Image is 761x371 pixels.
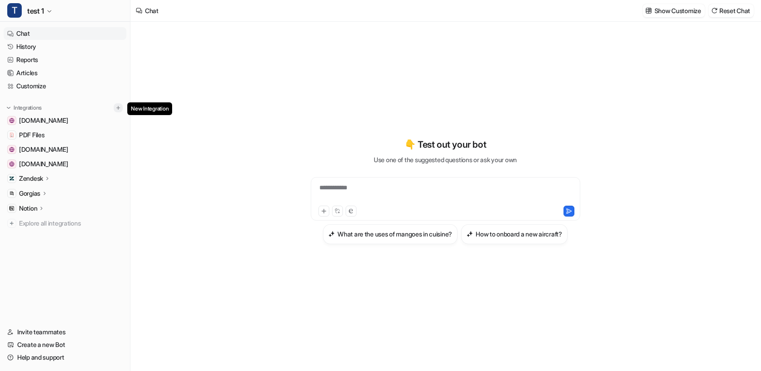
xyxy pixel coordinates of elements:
[7,3,22,18] span: T
[9,147,14,152] img: www.cardekho.com
[643,4,705,17] button: Show Customize
[328,231,335,237] img: What are the uses of mangoes in cuisine?
[19,174,43,183] p: Zendesk
[4,103,44,112] button: Integrations
[708,4,754,17] button: Reset Chat
[127,102,172,115] span: New Integration
[9,161,14,167] img: support.coursiv.io
[4,129,126,141] a: PDF FilesPDF Files
[19,216,123,231] span: Explore all integrations
[4,67,126,79] a: Articles
[323,224,458,244] button: What are the uses of mangoes in cuisine?What are the uses of mangoes in cuisine?
[4,53,126,66] a: Reports
[467,231,473,237] img: How to onboard a new aircraft?
[4,114,126,127] a: support.bikesonline.com.au[DOMAIN_NAME]
[711,7,718,14] img: reset
[9,176,14,181] img: Zendesk
[19,116,68,125] span: [DOMAIN_NAME]
[645,7,652,14] img: customize
[19,204,37,213] p: Notion
[9,118,14,123] img: support.bikesonline.com.au
[9,206,14,211] img: Notion
[655,6,701,15] p: Show Customize
[9,132,14,138] img: PDF Files
[476,229,562,239] h3: How to onboard a new aircraft?
[4,217,126,230] a: Explore all integrations
[4,143,126,156] a: www.cardekho.com[DOMAIN_NAME]
[4,351,126,364] a: Help and support
[4,80,126,92] a: Customize
[405,138,486,151] p: 👇 Test out your bot
[19,145,68,154] span: [DOMAIN_NAME]
[7,219,16,228] img: explore all integrations
[374,155,517,164] p: Use one of the suggested questions or ask your own
[19,159,68,169] span: [DOMAIN_NAME]
[115,105,121,111] img: menu_add.svg
[4,158,126,170] a: support.coursiv.io[DOMAIN_NAME]
[4,27,126,40] a: Chat
[337,229,452,239] h3: What are the uses of mangoes in cuisine?
[461,224,568,244] button: How to onboard a new aircraft?How to onboard a new aircraft?
[145,6,159,15] div: Chat
[5,105,12,111] img: expand menu
[4,326,126,338] a: Invite teammates
[19,189,40,198] p: Gorgias
[4,338,126,351] a: Create a new Bot
[9,191,14,196] img: Gorgias
[4,40,126,53] a: History
[14,104,42,111] p: Integrations
[27,5,44,17] span: test 1
[19,130,44,140] span: PDF Files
